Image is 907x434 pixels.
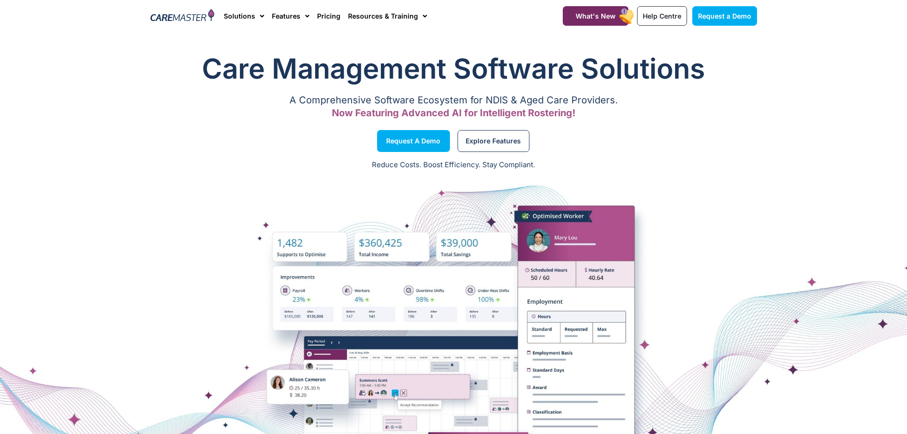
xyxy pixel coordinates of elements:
[692,6,757,26] a: Request a Demo
[643,12,681,20] span: Help Centre
[386,139,440,143] span: Request a Demo
[150,9,215,23] img: CareMaster Logo
[150,50,757,88] h1: Care Management Software Solutions
[637,6,687,26] a: Help Centre
[698,12,751,20] span: Request a Demo
[458,130,529,152] a: Explore Features
[6,160,901,171] p: Reduce Costs. Boost Efficiency. Stay Compliant.
[576,12,616,20] span: What's New
[377,130,450,152] a: Request a Demo
[466,139,521,143] span: Explore Features
[332,107,576,119] span: Now Featuring Advanced AI for Intelligent Rostering!
[150,97,757,103] p: A Comprehensive Software Ecosystem for NDIS & Aged Care Providers.
[563,6,628,26] a: What's New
